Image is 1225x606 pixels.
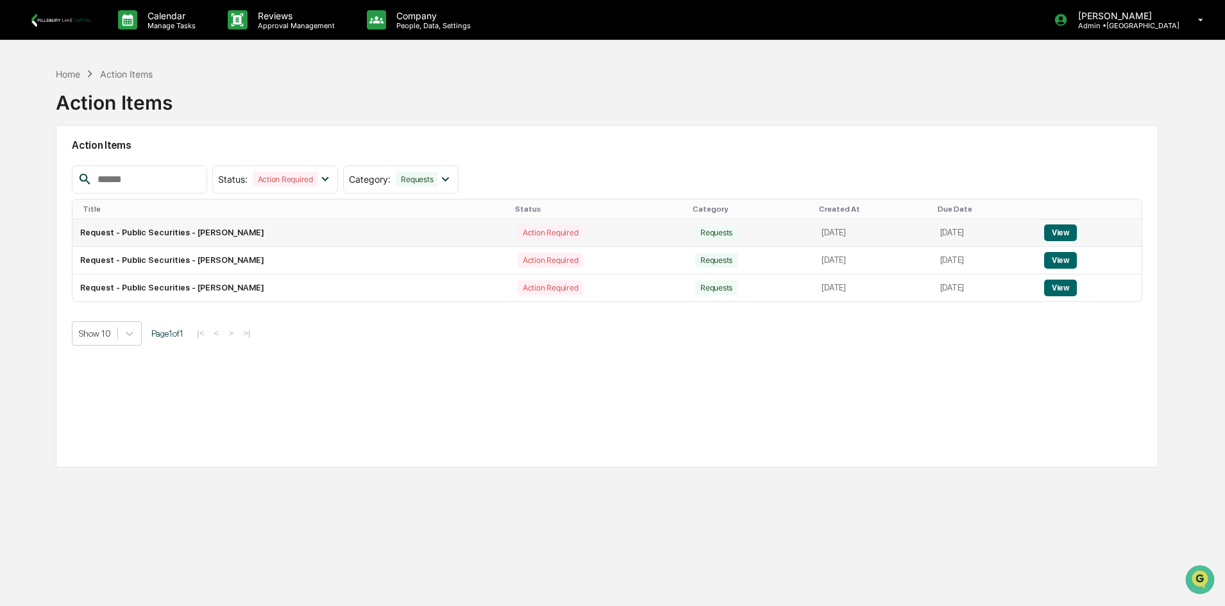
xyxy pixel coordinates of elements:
td: [DATE] [933,247,1036,274]
td: Request - Public Securities - [PERSON_NAME] [72,274,510,301]
a: 🖐️Preclearance [8,156,88,180]
div: Title [83,205,505,214]
p: Approval Management [248,21,341,30]
div: Start new chat [44,98,210,111]
button: < [210,328,223,339]
button: View [1044,280,1077,296]
p: Reviews [248,10,341,21]
button: |< [193,328,208,339]
span: Preclearance [26,162,83,174]
p: Company [386,10,477,21]
td: Request - Public Securities - [PERSON_NAME] [72,247,510,274]
td: [DATE] [814,219,932,247]
a: View [1044,228,1077,237]
p: Manage Tasks [137,21,202,30]
button: Start new chat [218,102,233,117]
button: > [224,328,237,339]
div: Action Required [518,225,583,240]
td: [DATE] [814,274,932,301]
a: Powered byPylon [90,217,155,227]
div: 🔎 [13,187,23,198]
td: [DATE] [814,247,932,274]
div: Action Required [518,253,583,267]
td: [DATE] [933,274,1036,301]
div: Action Required [253,172,318,187]
p: People, Data, Settings [386,21,477,30]
span: Category : [349,174,391,185]
div: 🗄️ [93,163,103,173]
span: Attestations [106,162,159,174]
span: Page 1 of 1 [151,328,183,339]
span: Data Lookup [26,186,81,199]
a: View [1044,283,1077,292]
h2: Action Items [72,139,1142,151]
div: We're available if you need us! [44,111,162,121]
td: Request - Public Securities - [PERSON_NAME] [72,219,510,247]
p: Calendar [137,10,202,21]
td: [DATE] [933,219,1036,247]
p: How can we help? [13,27,233,47]
a: 🔎Data Lookup [8,181,86,204]
div: Created At [819,205,927,214]
p: Admin • [GEOGRAPHIC_DATA] [1068,21,1179,30]
button: View [1044,224,1077,241]
div: Requests [695,225,738,240]
div: Requests [695,253,738,267]
img: logo [31,13,92,27]
div: 🖐️ [13,163,23,173]
a: 🗄️Attestations [88,156,164,180]
div: Action Required [518,280,583,295]
iframe: Open customer support [1184,564,1219,598]
span: Pylon [128,217,155,227]
div: Requests [695,280,738,295]
button: >| [239,328,254,339]
div: Category [693,205,809,214]
div: Due Date [938,205,1031,214]
div: Action Items [100,69,153,80]
img: 1746055101610-c473b297-6a78-478c-a979-82029cc54cd1 [13,98,36,121]
button: View [1044,252,1077,269]
a: View [1044,255,1077,265]
p: [PERSON_NAME] [1068,10,1179,21]
div: Action Items [56,81,173,114]
div: Status [515,205,682,214]
span: Status : [218,174,248,185]
div: Home [56,69,80,80]
div: Requests [396,172,438,187]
